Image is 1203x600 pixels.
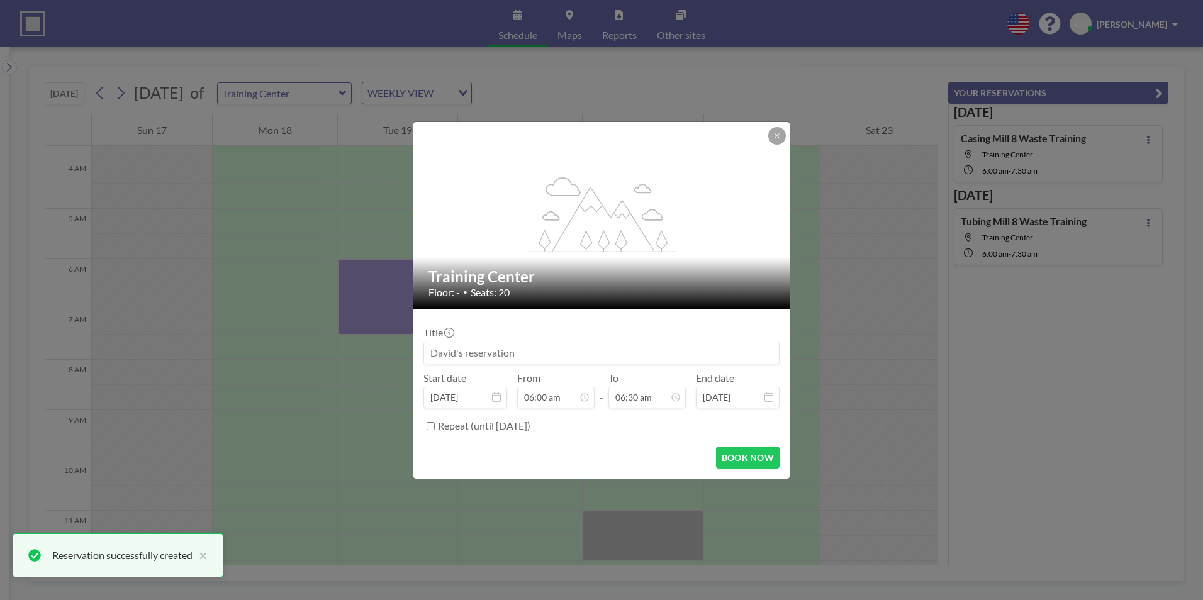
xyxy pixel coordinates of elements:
[716,447,780,469] button: BOOK NOW
[528,176,676,252] g: flex-grow: 1.2;
[608,372,618,384] label: To
[696,372,734,384] label: End date
[52,548,193,563] div: Reservation successfully created
[600,376,603,404] span: -
[423,326,453,339] label: Title
[428,286,460,299] span: Floor: -
[438,419,530,432] label: Repeat (until [DATE])
[423,372,466,384] label: Start date
[428,267,776,286] h2: Training Center
[471,286,510,299] span: Seats: 20
[463,287,467,297] span: •
[193,548,208,563] button: close
[424,342,779,364] input: David's reservation
[517,372,540,384] label: From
